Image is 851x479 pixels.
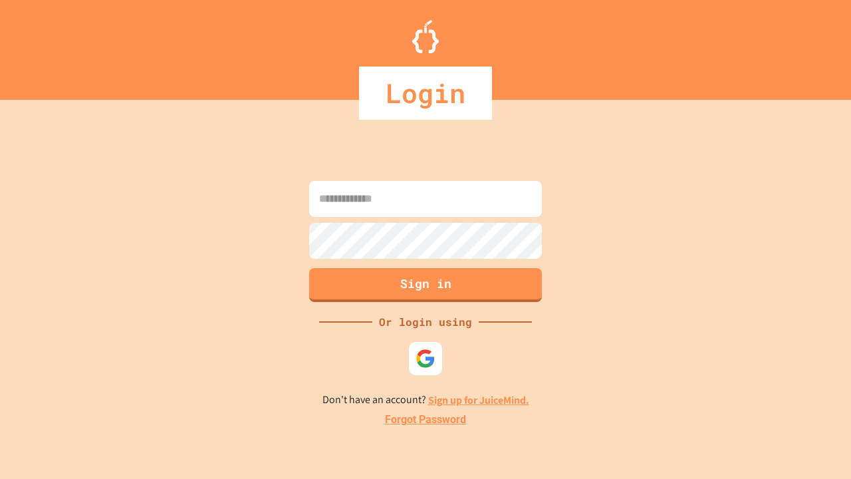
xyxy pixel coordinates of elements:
[359,67,492,120] div: Login
[385,412,466,428] a: Forgot Password
[322,392,529,408] p: Don't have an account?
[372,314,479,330] div: Or login using
[412,20,439,53] img: Logo.svg
[416,349,435,369] img: google-icon.svg
[309,268,542,302] button: Sign in
[428,393,529,407] a: Sign up for JuiceMind.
